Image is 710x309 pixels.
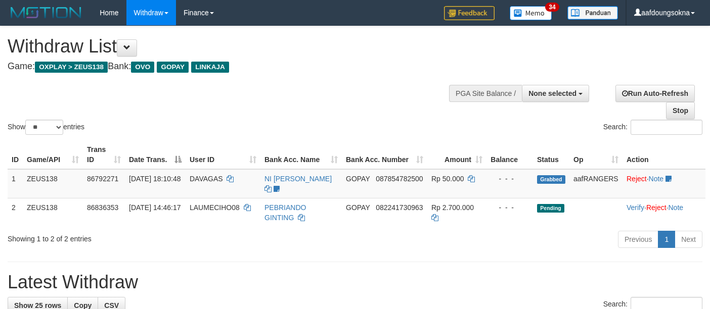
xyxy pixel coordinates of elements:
[491,202,529,213] div: - - -
[668,203,683,212] a: Note
[190,203,240,212] span: LAUMECIHO08
[83,140,125,169] th: Trans ID: activate to sort column ascending
[569,140,623,169] th: Op: activate to sort column ascending
[623,198,705,227] td: · ·
[623,140,705,169] th: Action
[23,140,83,169] th: Game/API: activate to sort column ascending
[186,140,260,169] th: User ID: activate to sort column ascending
[8,169,23,198] td: 1
[615,85,695,102] a: Run Auto-Refresh
[25,120,63,135] select: Showentries
[8,198,23,227] td: 2
[486,140,533,169] th: Balance
[264,175,332,183] a: NI [PERSON_NAME]
[8,140,23,169] th: ID
[8,120,84,135] label: Show entries
[649,175,664,183] a: Note
[631,120,702,135] input: Search:
[646,203,667,212] a: Reject
[190,175,223,183] span: DAVAGAS
[23,169,83,198] td: ZEUS138
[346,175,370,183] span: GOPAY
[533,140,569,169] th: Status
[125,140,186,169] th: Date Trans.: activate to sort column descending
[87,203,118,212] span: 86836353
[342,140,427,169] th: Bank Acc. Number: activate to sort column ascending
[627,203,644,212] a: Verify
[603,120,702,135] label: Search:
[658,231,675,248] a: 1
[537,204,564,213] span: Pending
[427,140,486,169] th: Amount: activate to sort column ascending
[431,175,464,183] span: Rp 50.000
[545,3,559,12] span: 34
[8,36,463,57] h1: Withdraw List
[23,198,83,227] td: ZEUS138
[444,6,495,20] img: Feedback.jpg
[569,169,623,198] td: aafRANGERS
[8,230,288,244] div: Showing 1 to 2 of 2 entries
[131,62,154,73] span: OVO
[522,85,589,102] button: None selected
[627,175,647,183] a: Reject
[8,62,463,72] h4: Game: Bank:
[449,85,522,102] div: PGA Site Balance /
[537,175,565,184] span: Grabbed
[129,203,181,212] span: [DATE] 14:46:17
[346,203,370,212] span: GOPAY
[260,140,342,169] th: Bank Acc. Name: activate to sort column ascending
[8,272,702,292] h1: Latest Withdraw
[510,6,552,20] img: Button%20Memo.svg
[35,62,108,73] span: OXPLAY > ZEUS138
[491,174,529,184] div: - - -
[528,89,576,97] span: None selected
[431,203,474,212] span: Rp 2.700.000
[675,231,702,248] a: Next
[567,6,618,20] img: panduan.png
[191,62,229,73] span: LINKAJA
[376,175,423,183] span: Copy 087854782500 to clipboard
[376,203,423,212] span: Copy 082241730963 to clipboard
[264,203,306,222] a: PEBRIANDO GINTING
[157,62,189,73] span: GOPAY
[87,175,118,183] span: 86792271
[129,175,181,183] span: [DATE] 18:10:48
[666,102,695,119] a: Stop
[623,169,705,198] td: ·
[8,5,84,20] img: MOTION_logo.png
[618,231,658,248] a: Previous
